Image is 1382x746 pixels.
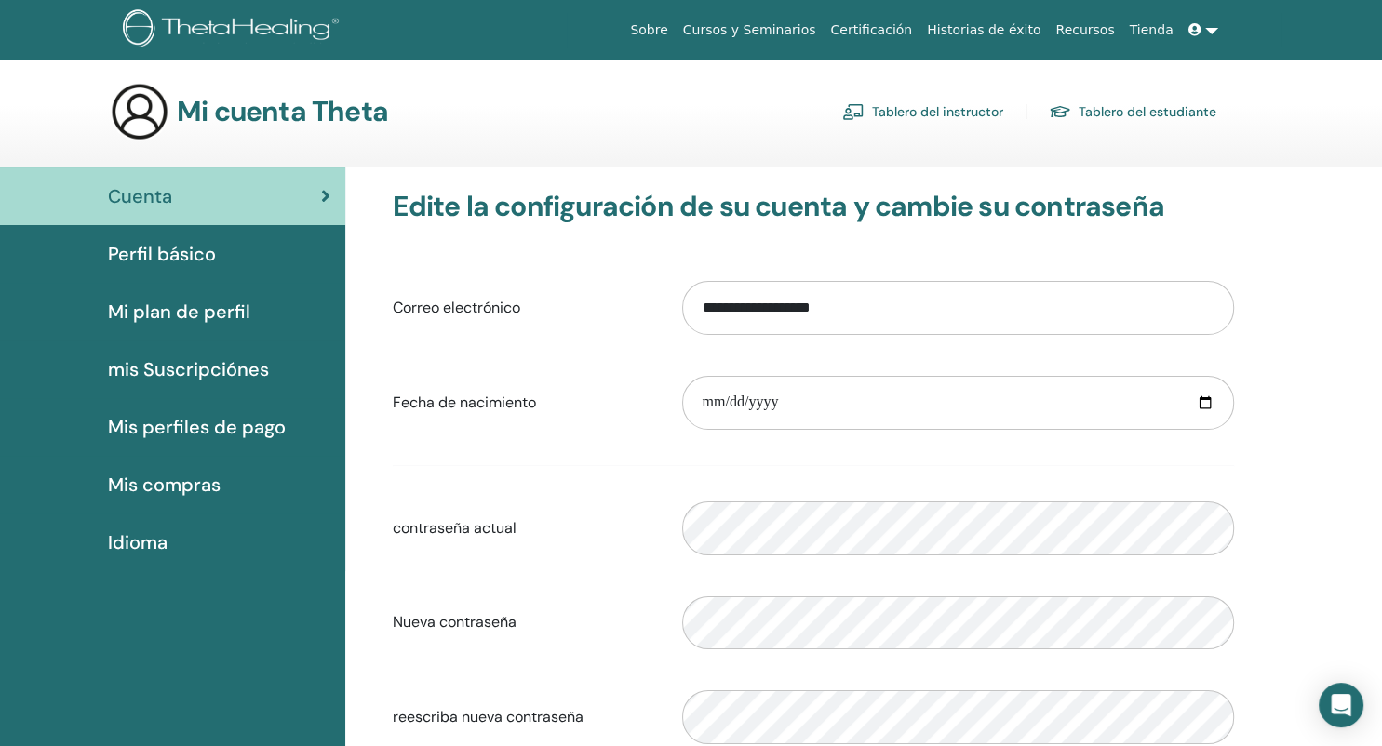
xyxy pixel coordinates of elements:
[108,471,221,499] span: Mis compras
[110,82,169,141] img: generic-user-icon.jpg
[842,103,865,120] img: chalkboard-teacher.svg
[379,290,668,326] label: Correo electrónico
[393,190,1234,223] h3: Edite la configuración de su cuenta y cambie su contraseña
[1049,97,1216,127] a: Tablero del estudiante
[623,13,675,47] a: Sobre
[842,97,1003,127] a: Tablero del instructor
[379,605,668,640] label: Nueva contraseña
[379,385,668,420] label: Fecha de nacimiento
[379,511,668,546] label: contraseña actual
[108,182,172,210] span: Cuenta
[108,413,286,441] span: Mis perfiles de pago
[1319,683,1363,727] div: Open Intercom Messenger
[108,298,250,326] span: Mi plan de perfil
[108,528,168,556] span: Idioma
[919,13,1048,47] a: Historias de éxito
[177,95,388,128] h3: Mi cuenta Theta
[108,355,269,383] span: mis Suscripciónes
[1048,13,1121,47] a: Recursos
[1049,104,1071,120] img: graduation-cap.svg
[823,13,919,47] a: Certificación
[1122,13,1181,47] a: Tienda
[123,9,345,51] img: logo.png
[676,13,824,47] a: Cursos y Seminarios
[108,240,216,268] span: Perfil básico
[379,699,668,735] label: reescriba nueva contraseña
